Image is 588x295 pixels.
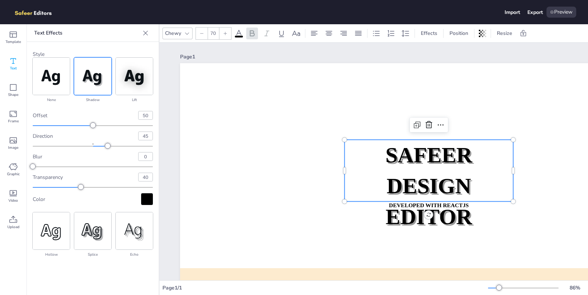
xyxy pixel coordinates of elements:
div: echo [116,251,153,258]
div: hollow [33,251,70,258]
img: Text Effect [74,58,111,95]
div: blur [33,153,132,160]
img: Text Effect [74,212,111,249]
div: none [33,96,70,104]
div: transparency [33,174,132,181]
span: Graphic [7,171,20,177]
div: Export [527,9,543,16]
div: Import [505,9,520,16]
span: Text [10,65,17,71]
span: Upload [7,224,19,230]
img: Text Effect [116,212,153,249]
div: 86 % [566,284,584,291]
span: Frame [8,118,19,124]
div: Page 1 / 1 [162,284,488,291]
strong: SAFEER [386,143,472,167]
div: shadow [74,96,111,104]
div: splice [74,251,111,258]
span: Resize [495,30,514,37]
img: Text Effect [33,58,70,95]
span: Template [6,39,21,45]
p: Style [33,51,153,58]
div: offset [33,112,132,119]
p: Text Effects [34,24,140,42]
div: Chewy [164,28,183,38]
span: Effects [419,30,439,37]
img: Text Effect [116,58,153,95]
div: Color [33,196,141,203]
div: direction [33,133,132,140]
div: lift [116,96,153,104]
strong: DESIGN EDITOR [386,174,472,229]
img: Text Effect [33,212,70,249]
span: Position [448,30,470,37]
span: Image [8,145,18,151]
strong: DEVELOPED WITH REACTJS [389,202,469,208]
div: Preview [546,7,576,18]
img: logo.png [12,7,62,18]
span: Video [8,198,18,204]
span: Shape [8,92,18,98]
